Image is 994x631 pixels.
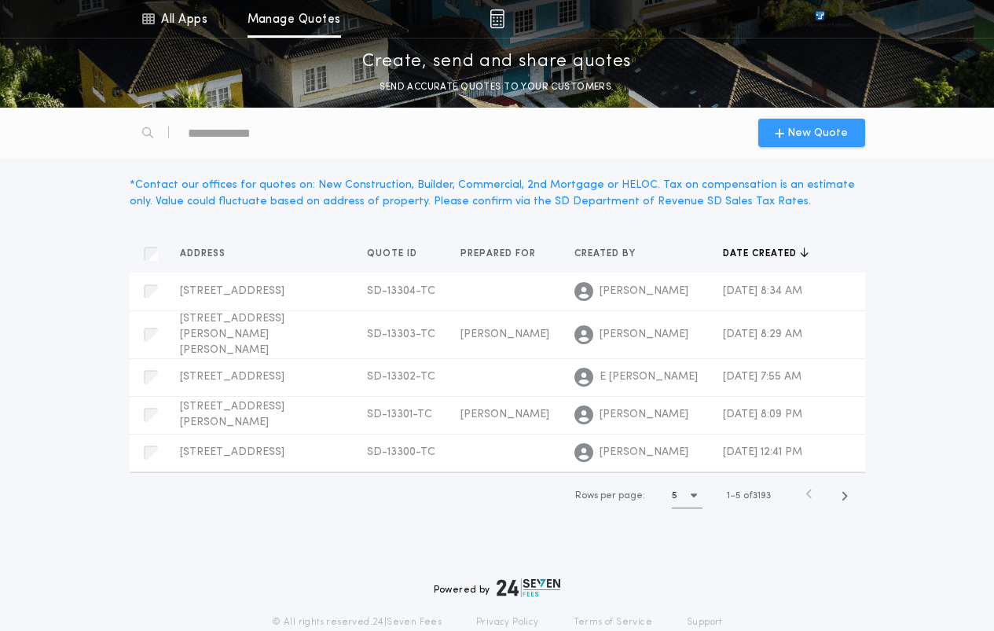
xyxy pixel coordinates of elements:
img: img [490,9,504,28]
p: SEND ACCURATE QUOTES TO YOUR CUSTOMERS. [380,79,614,95]
span: [STREET_ADDRESS] [180,446,284,458]
span: New Quote [787,125,848,141]
button: 5 [672,483,702,508]
span: SD-13304-TC [367,285,435,297]
a: Terms of Service [574,616,652,629]
a: Support [687,616,722,629]
span: Date created [723,248,800,260]
span: [DATE] 8:29 AM [723,328,802,340]
span: [PERSON_NAME] [600,327,688,343]
span: [DATE] 8:34 AM [723,285,802,297]
button: Date created [723,246,809,262]
span: SD-13302-TC [367,371,435,383]
span: [STREET_ADDRESS] [180,371,284,383]
button: New Quote [758,119,865,147]
span: [STREET_ADDRESS][PERSON_NAME][PERSON_NAME] [180,313,284,356]
span: of 3193 [743,489,771,503]
span: SD-13300-TC [367,446,435,458]
span: [DATE] 12:41 PM [723,446,802,458]
p: © All rights reserved. 24|Seven Fees [272,616,442,629]
span: Rows per page: [575,491,645,501]
span: 5 [735,491,741,501]
h1: 5 [672,488,677,504]
span: Address [180,248,229,260]
span: [STREET_ADDRESS][PERSON_NAME] [180,401,284,428]
span: Prepared for [460,248,539,260]
img: vs-icon [787,11,853,27]
span: [DATE] 8:09 PM [723,409,802,420]
span: [DATE] 7:55 AM [723,371,801,383]
a: Privacy Policy [476,616,539,629]
button: Quote ID [367,246,429,262]
span: [PERSON_NAME] [460,328,549,340]
div: * Contact our offices for quotes on: New Construction, Builder, Commercial, 2nd Mortgage or HELOC... [130,177,865,210]
span: [PERSON_NAME] [600,284,688,299]
button: Address [180,246,237,262]
span: [PERSON_NAME] [600,445,688,460]
span: [STREET_ADDRESS] [180,285,284,297]
span: SD-13301-TC [367,409,432,420]
img: logo [497,578,561,597]
span: [PERSON_NAME] [600,407,688,423]
span: SD-13303-TC [367,328,435,340]
div: Powered by [434,578,561,597]
span: [PERSON_NAME] [460,409,549,420]
button: Created by [574,246,647,262]
span: E [PERSON_NAME] [600,369,698,385]
span: 1 [727,491,730,501]
span: Created by [574,248,639,260]
span: Quote ID [367,248,420,260]
p: Create, send and share quotes [362,50,632,75]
